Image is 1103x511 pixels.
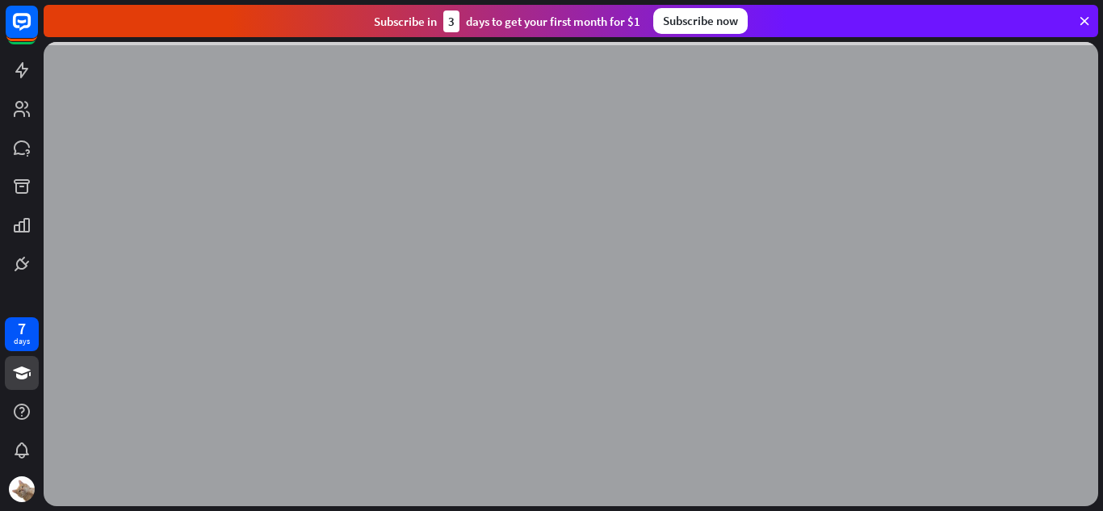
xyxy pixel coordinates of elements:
div: Subscribe now [653,8,748,34]
div: Subscribe in days to get your first month for $1 [374,10,640,32]
div: 3 [443,10,459,32]
div: days [14,336,30,347]
div: 7 [18,321,26,336]
a: 7 days [5,317,39,351]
